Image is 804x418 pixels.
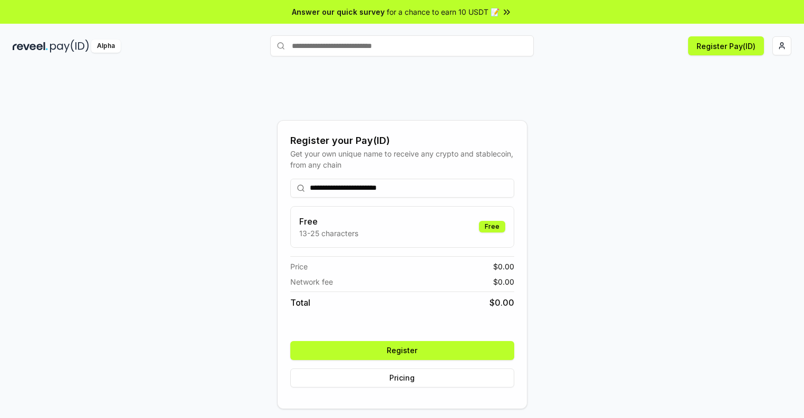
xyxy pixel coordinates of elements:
[91,40,121,53] div: Alpha
[387,6,499,17] span: for a chance to earn 10 USDT 📝
[290,296,310,309] span: Total
[493,261,514,272] span: $ 0.00
[290,148,514,170] div: Get your own unique name to receive any crypto and stablecoin, from any chain
[50,40,89,53] img: pay_id
[479,221,505,232] div: Free
[299,228,358,239] p: 13-25 characters
[290,276,333,287] span: Network fee
[290,133,514,148] div: Register your Pay(ID)
[489,296,514,309] span: $ 0.00
[290,261,308,272] span: Price
[292,6,385,17] span: Answer our quick survey
[13,40,48,53] img: reveel_dark
[493,276,514,287] span: $ 0.00
[299,215,358,228] h3: Free
[290,341,514,360] button: Register
[688,36,764,55] button: Register Pay(ID)
[290,368,514,387] button: Pricing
